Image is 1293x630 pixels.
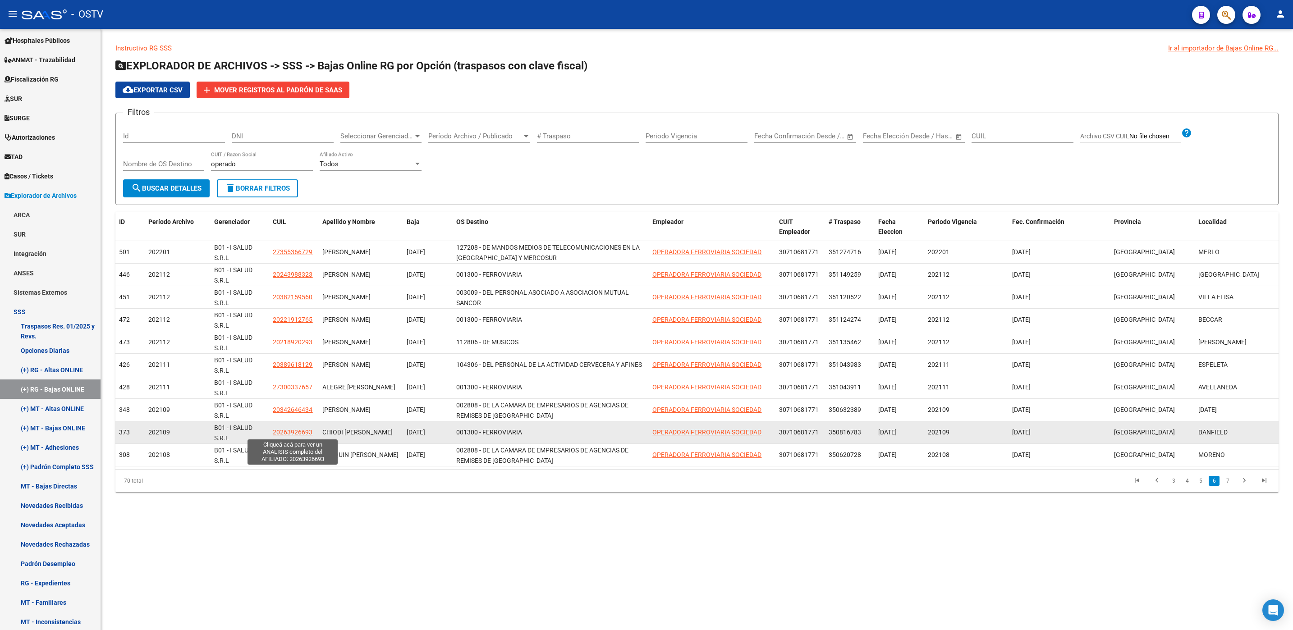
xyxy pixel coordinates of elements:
[1168,43,1279,53] div: Ir al importador de Bajas Online RG...
[119,338,130,346] span: 473
[779,406,819,413] span: 30710681771
[148,293,170,301] span: 202112
[1012,248,1031,256] span: [DATE]
[928,248,949,256] span: 202201
[214,266,252,284] span: B01 - I SALUD S.R.L
[779,383,819,391] span: 30710681771
[456,383,522,391] span: 001300 - FERROVIARIA
[197,82,349,98] button: Mover registros al PADRÓN de SAAS
[456,271,522,278] span: 001300 - FERROVIARIA
[1129,132,1181,141] input: Archivo CSV CUIL
[829,316,861,323] span: 351124274
[214,86,342,94] span: Mover registros al PADRÓN de SAAS
[863,132,899,140] input: Fecha inicio
[456,361,642,368] span: 104306 - DEL PERSONAL DE LA ACTIVIDAD CERVECERA Y AFINES
[322,218,375,225] span: Apellido y Nombre
[1012,338,1031,346] span: [DATE]
[1012,361,1031,368] span: [DATE]
[148,406,170,413] span: 202109
[1275,9,1286,19] mat-icon: person
[322,248,371,256] span: [PERSON_NAME]
[779,248,819,256] span: 30710681771
[878,383,897,391] span: [DATE]
[407,382,449,393] div: [DATE]
[1080,132,1129,140] span: Archivo CSV CUIL
[119,406,130,413] span: 348
[131,183,142,193] mat-icon: search
[273,271,312,278] span: 20243988323
[214,334,252,352] span: B01 - I SALUD S.R.L
[875,212,924,242] datatable-header-cell: Fecha Eleccion
[115,470,346,492] div: 70 total
[878,218,903,236] span: Fecha Eleccion
[225,183,236,193] mat-icon: delete
[214,218,250,225] span: Gerenciador
[273,218,286,225] span: CUIL
[829,248,861,256] span: 351274716
[928,271,949,278] span: 202112
[878,406,897,413] span: [DATE]
[148,218,194,225] span: Período Archivo
[1198,316,1222,323] span: BECCAR
[878,429,897,436] span: [DATE]
[407,427,449,438] div: [DATE]
[119,293,130,301] span: 451
[652,293,761,301] span: OPERADORA FERROVIARIA SOCIEDAD
[148,271,170,278] span: 202112
[779,316,819,323] span: 30710681771
[829,338,861,346] span: 351135462
[1012,293,1031,301] span: [DATE]
[273,451,312,458] span: 20331187632
[145,212,211,242] datatable-header-cell: Período Archivo
[829,429,861,436] span: 350816783
[5,55,75,65] span: ANMAT - Trazabilidad
[779,293,819,301] span: 30710681771
[269,212,319,242] datatable-header-cell: CUIL
[878,451,897,458] span: [DATE]
[273,361,312,368] span: 20389618129
[825,212,875,242] datatable-header-cell: # Traspaso
[1012,406,1031,413] span: [DATE]
[428,132,522,140] span: Período Archivo / Publicado
[1168,476,1179,486] a: 3
[1198,451,1225,458] span: MORENO
[322,406,371,413] span: [PERSON_NAME]
[456,289,629,306] span: 003009 - DEL PERSONAL ASOCIADO A ASOCIACION MUTUAL SANCOR
[928,429,949,436] span: 202109
[1012,218,1064,225] span: Fec. Confirmación
[119,451,130,458] span: 308
[652,451,761,458] span: OPERADORA FERROVIARIA SOCIEDAD
[211,212,269,242] datatable-header-cell: Gerenciador
[1198,271,1259,278] span: [GEOGRAPHIC_DATA]
[273,248,312,256] span: 27355366729
[322,451,399,458] span: TURQUIN [PERSON_NAME]
[754,132,791,140] input: Fecha inicio
[456,218,488,225] span: OS Destino
[456,447,628,464] span: 002808 - DE LA CAMARA DE EMPRESARIOS DE AGENCIAS DE REMISES DE [GEOGRAPHIC_DATA]
[878,338,897,346] span: [DATE]
[7,9,18,19] mat-icon: menu
[1195,212,1279,242] datatable-header-cell: Localidad
[652,361,761,368] span: OPERADORA FERROVIARIA SOCIEDAD
[1114,429,1175,436] span: [GEOGRAPHIC_DATA]
[456,244,640,261] span: 127208 - DE MANDOS MEDIOS DE TELECOMUNICACIONES EN LA [GEOGRAPHIC_DATA] Y MERCOSUR
[407,292,449,302] div: [DATE]
[119,271,130,278] span: 446
[5,171,53,181] span: Casos / Tickets
[928,293,949,301] span: 202112
[652,383,761,391] span: OPERADORA FERROVIARIA SOCIEDAD
[652,429,761,436] span: OPERADORA FERROVIARIA SOCIEDAD
[214,402,252,419] span: B01 - I SALUD S.R.L
[799,132,843,140] input: Fecha fin
[1221,473,1234,488] li: page 7
[273,383,312,391] span: 27300337657
[1128,476,1146,486] a: go to first page
[1114,383,1175,391] span: [GEOGRAPHIC_DATA]
[214,447,252,464] span: B01 - I SALUD S.R.L
[652,218,683,225] span: Empleador
[649,212,775,242] datatable-header-cell: Empleador
[878,248,897,256] span: [DATE]
[225,184,290,192] span: Borrar Filtros
[119,218,125,225] span: ID
[407,315,449,325] div: [DATE]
